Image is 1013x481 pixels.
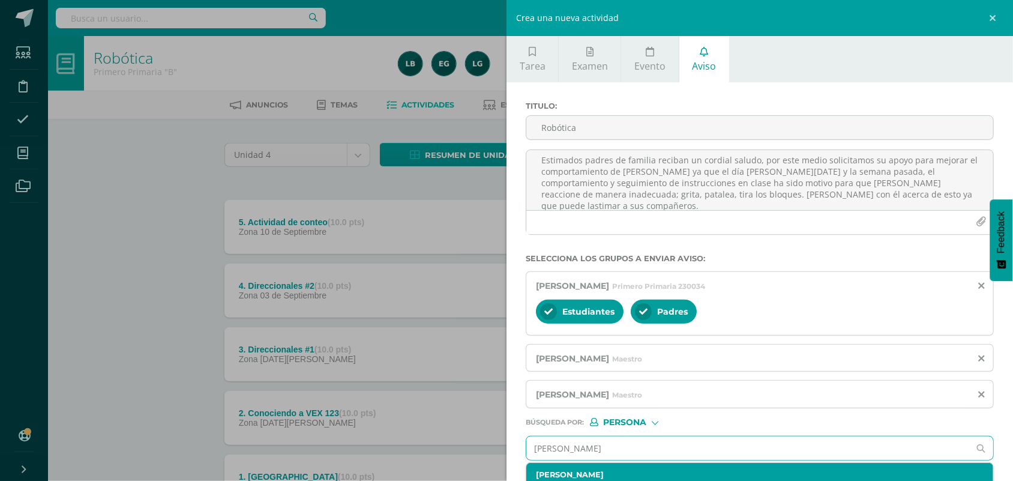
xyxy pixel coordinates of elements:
[536,353,609,364] span: [PERSON_NAME]
[572,59,608,73] span: Examen
[634,59,666,73] span: Evento
[520,59,546,73] span: Tarea
[603,419,646,426] span: Persona
[526,437,969,460] input: Ej. Mario Galindo
[536,280,609,291] span: [PERSON_NAME]
[526,419,584,426] span: Búsqueda por :
[657,306,688,317] span: Padres
[559,36,621,82] a: Examen
[526,150,993,210] textarea: Estimados padres de familia reciban un cordial saludo, por este medio solicitamos su apoyo para m...
[621,36,678,82] a: Evento
[612,282,705,291] span: Primero Primaria 230034
[536,470,964,479] label: [PERSON_NAME]
[526,101,994,110] label: Titulo :
[996,211,1007,253] span: Feedback
[536,389,609,400] span: [PERSON_NAME]
[612,354,642,363] span: Maestro
[526,116,993,139] input: Titulo
[507,36,558,82] a: Tarea
[990,199,1013,281] button: Feedback - Mostrar encuesta
[679,36,729,82] a: Aviso
[590,418,680,426] div: [object Object]
[692,59,716,73] span: Aviso
[562,306,615,317] span: Estudiantes
[612,390,642,399] span: Maestro
[526,254,994,263] label: Selecciona los grupos a enviar aviso :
